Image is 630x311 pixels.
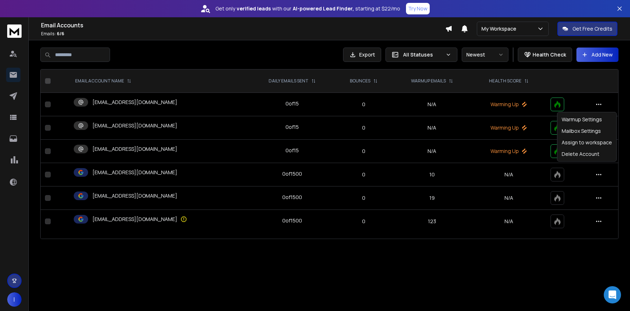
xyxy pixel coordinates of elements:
h1: Email Accounts [41,21,445,30]
p: Warming Up [476,148,542,155]
p: Try Now [408,5,428,12]
strong: verified leads [237,5,271,12]
td: N/A [393,93,471,116]
div: 0 of 1500 [282,217,302,224]
p: 0 [339,148,388,155]
p: Get only with our starting at $22/mo [215,5,400,12]
p: Warming Up [476,124,542,131]
p: N/A [476,194,542,202]
p: Warming Up [476,101,542,108]
p: [EMAIL_ADDRESS][DOMAIN_NAME] [92,216,177,223]
img: logo [7,24,22,38]
p: My Workspace [481,25,519,32]
p: Emails : [41,31,445,37]
span: I [7,292,22,307]
div: Open Intercom Messenger [604,286,621,303]
p: [EMAIL_ADDRESS][DOMAIN_NAME] [92,192,177,199]
span: 6 / 6 [57,31,64,37]
button: Newest [462,48,508,62]
div: Delete Account [559,148,615,160]
div: Mailbox Settings [559,125,615,137]
p: [EMAIL_ADDRESS][DOMAIN_NAME] [92,122,177,129]
p: WARMUP EMAILS [411,78,446,84]
p: N/A [476,171,542,178]
p: [EMAIL_ADDRESS][DOMAIN_NAME] [92,99,177,106]
p: N/A [476,218,542,225]
td: N/A [393,116,471,140]
p: 0 [339,171,388,178]
p: 0 [339,124,388,131]
p: HEALTH SCORE [489,78,521,84]
div: Warmup Settings [559,114,615,125]
button: Export [343,48,381,62]
td: 19 [393,186,471,210]
p: 0 [339,218,388,225]
td: 123 [393,210,471,233]
div: Assign to workspace [559,137,615,148]
td: 10 [393,163,471,186]
p: [EMAIL_ADDRESS][DOMAIN_NAME] [92,145,177,153]
div: 0 of 1500 [282,194,302,201]
button: Add New [576,48,618,62]
p: DAILY EMAILS SENT [269,78,309,84]
div: 0 of 15 [286,123,299,131]
p: BOUNCES [350,78,370,84]
td: N/A [393,140,471,163]
p: 0 [339,101,388,108]
p: 0 [339,194,388,202]
strong: AI-powered Lead Finder, [293,5,354,12]
div: 0 of 15 [286,147,299,154]
p: Health Check [533,51,566,58]
p: [EMAIL_ADDRESS][DOMAIN_NAME] [92,169,177,176]
p: All Statuses [403,51,443,58]
div: 0 of 1500 [282,170,302,177]
div: EMAIL ACCOUNT NAME [75,78,131,84]
p: Get Free Credits [572,25,612,32]
div: 0 of 15 [286,100,299,107]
